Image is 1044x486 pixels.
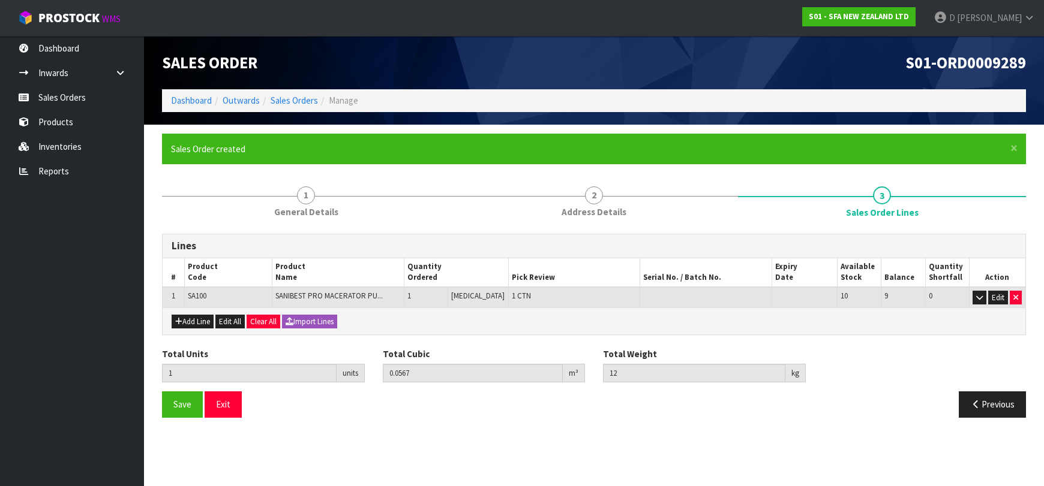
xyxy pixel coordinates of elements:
button: Add Line [172,315,214,329]
span: Sales Order [162,53,257,73]
small: WMS [102,13,121,25]
button: Previous [959,391,1026,417]
span: Sales Order Lines [162,225,1026,427]
span: Sales Order Lines [846,206,919,219]
button: Save [162,391,203,417]
span: [PERSON_NAME] [957,12,1022,23]
th: Expiry Date [772,258,838,287]
a: Dashboard [171,95,212,106]
label: Total Weight [603,348,657,360]
span: 9 [884,291,888,301]
span: 1 CTN [512,291,531,301]
span: S01-ORD0009289 [905,53,1026,73]
th: Quantity Shortfall [925,258,969,287]
span: × [1010,140,1018,156]
span: [MEDICAL_DATA] [451,291,505,301]
label: Total Units [162,348,208,360]
th: Action [969,258,1025,287]
strong: S01 - SFA NEW ZEALAND LTD [809,11,909,22]
span: Sales Order created [171,143,245,155]
span: Address Details [562,206,626,218]
span: 1 [297,186,315,204]
a: Outwards [223,95,260,106]
input: Total Weight [603,364,785,382]
h3: Lines [172,240,1016,252]
span: ProStock [38,10,100,26]
th: Product Name [272,258,404,287]
span: D [949,12,955,23]
span: 1 [172,291,175,301]
div: m³ [563,364,585,383]
th: Available Stock [838,258,881,287]
span: Save [173,399,191,410]
div: kg [785,364,806,383]
span: General Details [274,206,338,218]
span: 10 [841,291,848,301]
th: Balance [881,258,925,287]
th: Product Code [185,258,272,287]
label: Total Cubic [383,348,430,360]
span: SANIBEST PRO MACERATOR PU... [275,291,383,301]
span: 3 [873,186,891,204]
button: Edit [988,291,1008,305]
button: Edit All [215,315,245,329]
span: SA100 [188,291,206,301]
th: Quantity Ordered [404,258,508,287]
span: 2 [585,186,603,204]
th: Pick Review [508,258,640,287]
button: Clear All [247,315,280,329]
img: cube-alt.png [18,10,33,25]
th: # [163,258,185,287]
input: Total Units [162,364,337,382]
div: units [337,364,365,383]
input: Total Cubic [383,364,563,382]
span: 0 [929,291,932,301]
th: Serial No. / Batch No. [640,258,772,287]
span: Manage [329,95,358,106]
span: 1 [407,291,411,301]
button: Exit [205,391,242,417]
a: Sales Orders [271,95,318,106]
button: Import Lines [282,315,337,329]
